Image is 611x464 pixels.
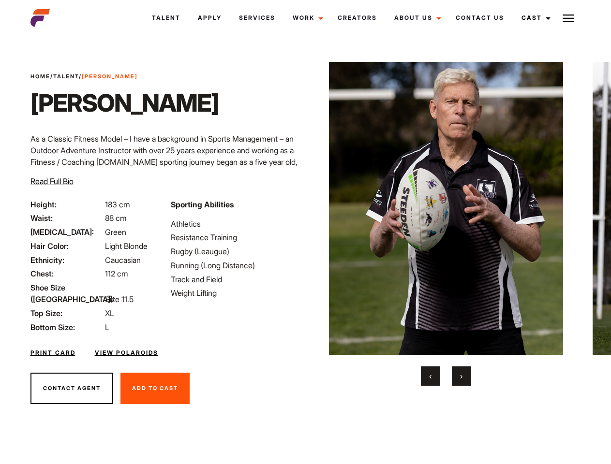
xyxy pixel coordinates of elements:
[30,307,103,319] span: Top Size:
[447,5,513,31] a: Contact Us
[513,5,556,31] a: Cast
[30,88,219,117] h1: [PERSON_NAME]
[30,199,103,210] span: Height:
[105,269,128,278] span: 112 cm
[30,175,74,187] button: Read Full Bio
[30,212,103,224] span: Waist:
[30,321,103,333] span: Bottom Size:
[230,5,284,31] a: Services
[171,287,299,299] li: Weight Lifting
[171,218,299,230] li: Athletics
[329,5,386,31] a: Creators
[105,213,127,223] span: 88 cm
[30,348,75,357] a: Print Card
[30,133,300,191] p: As a Classic Fitness Model – I have a background in Sports Management – an Outdoor Adventure Inst...
[30,268,103,279] span: Chest:
[105,322,109,332] span: L
[30,254,103,266] span: Ethnicity:
[143,5,189,31] a: Talent
[120,373,190,405] button: Add To Cast
[105,255,141,265] span: Caucasian
[460,371,462,381] span: Next
[105,227,126,237] span: Green
[563,13,574,24] img: Burger icon
[30,72,138,81] span: / /
[171,260,299,271] li: Running (Long Distance)
[105,308,114,318] span: XL
[189,5,230,31] a: Apply
[30,226,103,238] span: [MEDICAL_DATA]:
[105,200,130,209] span: 183 cm
[30,176,74,186] span: Read Full Bio
[95,348,158,357] a: View Polaroids
[30,373,113,405] button: Contact Agent
[30,8,50,28] img: cropped-aefm-brand-fav-22-square.png
[429,371,432,381] span: Previous
[30,282,103,305] span: Shoe Size ([GEOGRAPHIC_DATA]):
[82,73,138,80] strong: [PERSON_NAME]
[171,274,299,285] li: Track and Field
[386,5,447,31] a: About Us
[105,294,134,304] span: Size 11.5
[30,240,103,252] span: Hair Color:
[53,73,79,80] a: Talent
[105,241,148,251] span: Light Blonde
[171,232,299,243] li: Resistance Training
[132,385,178,391] span: Add To Cast
[171,200,234,209] strong: Sporting Abilities
[30,73,50,80] a: Home
[284,5,329,31] a: Work
[171,246,299,257] li: Rugby (Leaugue)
